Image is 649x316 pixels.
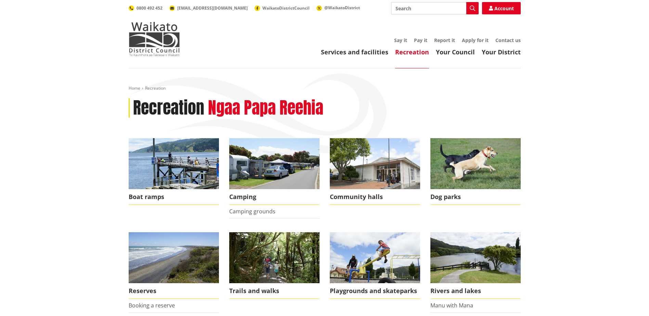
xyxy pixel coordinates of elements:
[137,5,163,11] span: 0800 492 452
[129,232,219,299] a: Port Waikato coastal reserve Reserves
[129,138,219,205] a: Port Waikato council maintained boat ramp Boat ramps
[430,232,521,283] img: Waikato River, Ngaruawahia
[324,5,360,11] span: @WaikatoDistrict
[177,5,248,11] span: [EMAIL_ADDRESS][DOMAIN_NAME]
[316,5,360,11] a: @WaikatoDistrict
[434,37,455,43] a: Report it
[482,2,521,14] a: Account
[129,232,219,283] img: Port Waikato coastal reserve
[330,189,420,205] span: Community halls
[229,189,320,205] span: Camping
[129,85,521,91] nav: breadcrumb
[229,232,320,283] img: Bridal Veil Falls
[129,283,219,299] span: Reserves
[129,22,180,56] img: Waikato District Council - Te Kaunihera aa Takiwaa o Waikato
[229,232,320,299] a: Bridal Veil Falls scenic walk is located near Raglan in the Waikato Trails and walks
[395,48,429,56] a: Recreation
[394,37,407,43] a: Say it
[129,302,175,309] a: Booking a reserve
[495,37,521,43] a: Contact us
[129,85,140,91] a: Home
[330,283,420,299] span: Playgrounds and skateparks
[330,138,420,189] img: Ngaruawahia Memorial Hall
[414,37,427,43] a: Pay it
[208,98,323,118] h2: Ngaa Papa Reehia
[430,232,521,299] a: The Waikato River flowing through Ngaruawahia Rivers and lakes
[129,138,219,189] img: Port Waikato boat ramp
[129,5,163,11] a: 0800 492 452
[229,283,320,299] span: Trails and walks
[330,232,420,283] img: Playground in Ngaruawahia
[330,232,420,299] a: A family enjoying a playground in Ngaruawahia Playgrounds and skateparks
[462,37,489,43] a: Apply for it
[321,48,388,56] a: Services and facilities
[229,208,275,215] a: Camping grounds
[391,2,479,14] input: Search input
[255,5,310,11] a: WaikatoDistrictCouncil
[133,98,204,118] h1: Recreation
[430,138,521,189] img: Find your local dog park
[430,302,473,309] a: Manu with Mana
[430,189,521,205] span: Dog parks
[169,5,248,11] a: [EMAIL_ADDRESS][DOMAIN_NAME]
[229,138,320,205] a: camping-ground-v2 Camping
[145,85,166,91] span: Recreation
[430,138,521,205] a: Find your local dog park Dog parks
[436,48,475,56] a: Your Council
[330,138,420,205] a: Ngaruawahia Memorial Hall Community halls
[262,5,310,11] span: WaikatoDistrictCouncil
[430,283,521,299] span: Rivers and lakes
[129,189,219,205] span: Boat ramps
[229,138,320,189] img: camping-ground-v2
[482,48,521,56] a: Your District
